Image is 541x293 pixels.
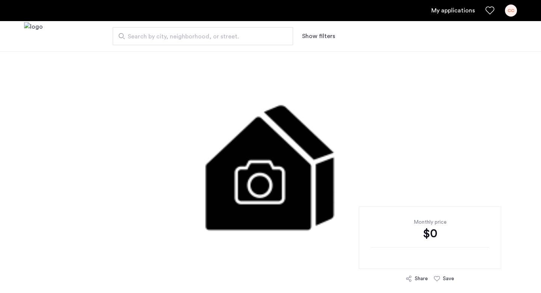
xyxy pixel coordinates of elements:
input: Apartment Search [113,27,293,45]
div: Monthly price [371,218,489,226]
div: Save [443,275,454,282]
button: Show or hide filters [302,32,335,41]
img: logo [24,22,43,50]
div: $0 [371,226,489,241]
a: Cazamio logo [24,22,43,50]
a: Favorites [485,6,494,15]
div: Share [415,275,428,282]
div: CC [505,5,517,17]
span: Search by city, neighborhood, or street. [128,32,272,41]
a: My application [431,6,475,15]
img: 3.gif [97,51,444,277]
